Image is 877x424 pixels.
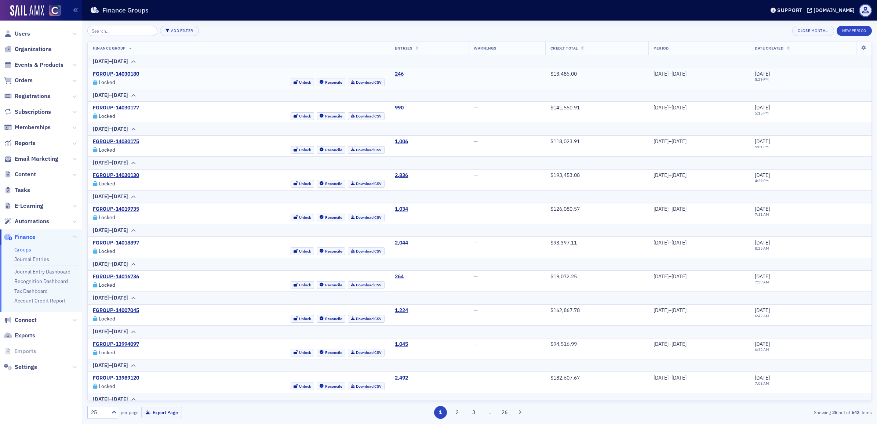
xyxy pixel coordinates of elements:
div: [DATE]–[DATE] [654,307,745,314]
button: Reconcile [317,79,345,86]
button: Unlock [291,383,314,390]
time: 4:29 PM [755,178,769,183]
button: Reconcile [317,112,345,120]
button: 26 [498,406,511,419]
span: Imports [15,347,36,355]
span: Finance Group [93,46,126,51]
div: Support [777,7,803,14]
a: Reports [4,139,36,147]
img: SailAMX [10,5,44,17]
div: 2,492 [395,375,408,381]
span: Reports [15,139,36,147]
a: Journal Entry Dashboard [14,268,70,275]
div: [DATE]–[DATE] [93,159,128,167]
span: [DATE] [755,138,770,145]
a: Recognition Dashboard [14,278,68,285]
span: — [474,70,478,77]
a: FGROUP-14007045 [93,307,139,314]
a: Account Credit Report [14,297,66,304]
div: [DATE]–[DATE] [93,193,128,200]
span: Automations [15,217,49,225]
a: View Homepage [44,5,61,17]
a: 246 [395,71,404,77]
span: $94,516.99 [550,341,577,347]
span: [DATE] [755,307,770,314]
div: [DATE]–[DATE] [654,375,745,381]
a: 264 [395,273,404,280]
a: Download CSV [348,247,385,255]
a: E-Learning [4,202,43,210]
h1: Finance Groups [102,6,149,15]
span: Email Marketing [15,155,58,163]
button: Reconcile [317,383,345,390]
button: Reconcile [317,349,345,356]
div: 2,044 [395,240,408,246]
button: Reconcile [317,180,345,188]
a: 1,006 [395,138,408,145]
a: Memberships [4,123,51,131]
a: Tasks [4,186,30,194]
button: Unlock [291,281,314,289]
span: Memberships [15,123,51,131]
div: Locked [99,182,115,186]
span: [DATE] [755,273,770,280]
time: 8:25 AM [755,246,769,251]
span: — [474,341,478,347]
a: FGROUP-14016736 [93,273,139,280]
a: Content [4,170,36,178]
a: Download CSV [348,315,385,323]
button: 3 [467,406,480,419]
a: 1,045 [395,341,408,348]
div: [DATE]–[DATE] [654,105,745,111]
div: Locked [99,249,115,253]
button: Unlock [291,180,314,188]
span: — [474,239,478,246]
a: Subscriptions [4,108,51,116]
span: Warnings [474,46,496,51]
span: Events & Products [15,61,63,69]
a: Download CSV [348,349,385,356]
button: Reconcile [317,281,345,289]
a: Tax Dashboard [14,288,48,294]
time: 7:59 AM [755,279,769,285]
a: Orders [4,76,33,84]
button: Add Filter [160,26,199,36]
a: Journal Entries [14,256,49,262]
div: 2,836 [395,172,408,179]
a: Download CSV [348,214,385,221]
div: Locked [99,283,115,287]
button: Unlock [291,247,314,255]
time: 7:08 AM [755,381,769,386]
a: Finance [4,233,36,241]
div: Locked [99,351,115,355]
a: Download CSV [348,112,385,120]
span: [DATE] [755,70,770,77]
button: 2 [451,406,463,419]
time: 5:29 PM [755,77,769,82]
strong: 25 [831,409,838,416]
a: FGROUP-14030130 [93,172,139,179]
a: Imports [4,347,36,355]
time: 6:32 AM [755,347,769,352]
div: [DATE]–[DATE] [93,91,128,99]
a: FGROUP-14030175 [93,138,139,145]
span: $141,550.91 [550,104,580,111]
div: [DATE]–[DATE] [654,240,745,246]
a: 990 [395,105,404,111]
span: Credit Total [550,46,578,51]
span: Finance [15,233,36,241]
input: Search… [87,26,157,36]
span: Subscriptions [15,108,51,116]
span: $162,867.78 [550,307,580,314]
span: Content [15,170,36,178]
a: 1,224 [395,307,408,314]
a: Events & Products [4,61,63,69]
a: Registrations [4,92,50,100]
span: Entries [395,46,412,51]
a: Groups [14,246,31,253]
button: Reconcile [317,146,345,154]
div: Showing out of items [615,409,872,416]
